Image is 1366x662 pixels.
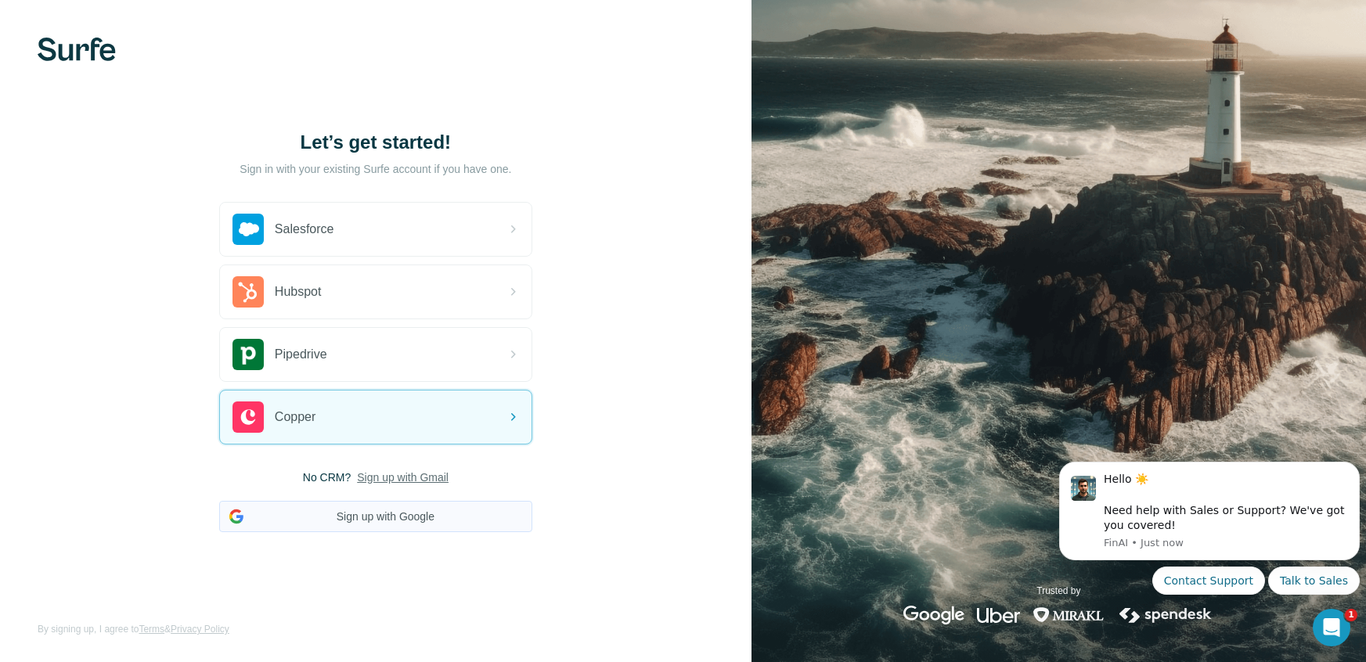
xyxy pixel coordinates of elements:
[1313,609,1350,646] iframe: Intercom live chat
[1033,606,1105,624] img: mirakl's logo
[275,408,315,426] span: Copper
[903,606,964,624] img: google's logo
[1036,584,1080,598] p: Trusted by
[357,470,449,485] button: Sign up with Gmail
[219,501,532,532] button: Sign up with Google
[171,624,229,635] a: Privacy Policy
[1053,448,1366,604] iframe: Intercom notifications message
[38,622,229,636] span: By signing up, I agree to &
[275,220,334,239] span: Salesforce
[38,38,116,61] img: Surfe's logo
[139,624,164,635] a: Terms
[240,161,511,177] p: Sign in with your existing Surfe account if you have one.
[303,470,351,485] span: No CRM?
[1345,609,1357,621] span: 1
[232,214,264,245] img: salesforce's logo
[977,606,1020,624] img: uber's logo
[232,401,264,433] img: copper's logo
[1117,606,1214,624] img: spendesk's logo
[219,130,532,155] h1: Let’s get started!
[232,339,264,370] img: pipedrive's logo
[275,345,327,364] span: Pipedrive
[232,276,264,308] img: hubspot's logo
[275,282,322,301] span: Hubspot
